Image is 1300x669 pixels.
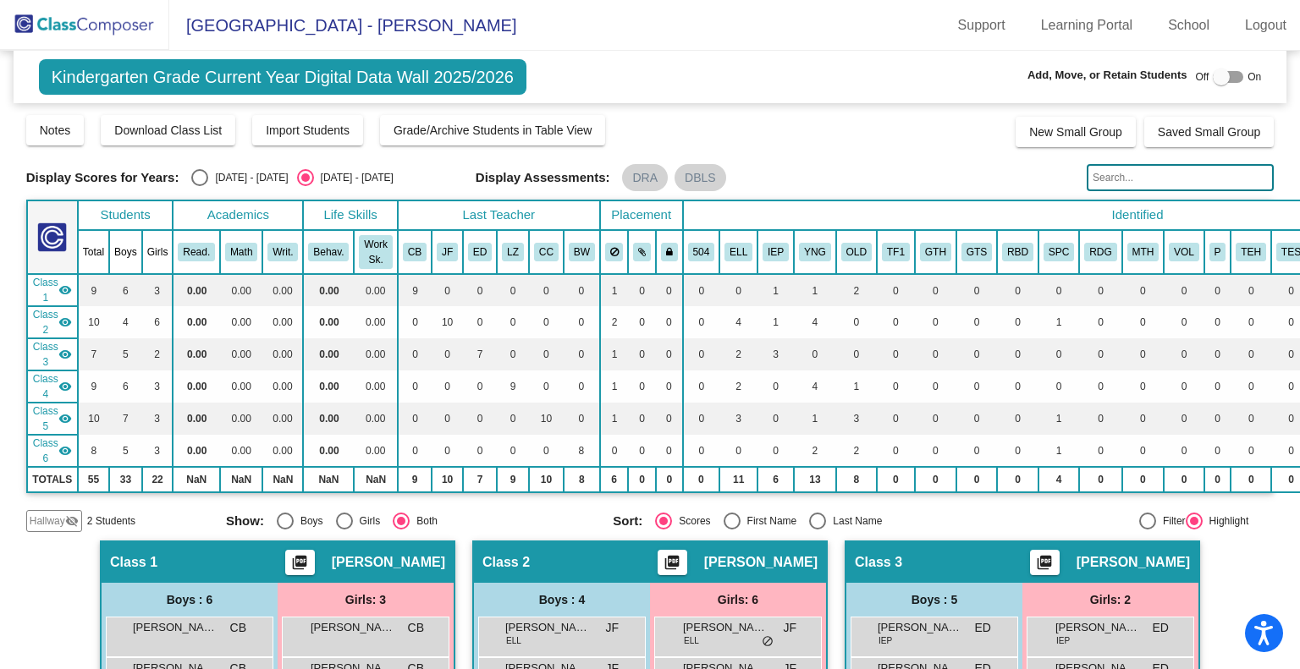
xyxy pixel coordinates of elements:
[463,230,497,274] th: Ellie Duda
[569,243,595,261] button: BW
[628,370,656,403] td: 0
[529,274,564,306] td: 0
[836,435,877,467] td: 2
[956,338,997,370] td: 0
[877,435,915,467] td: 0
[1079,403,1121,435] td: 0
[380,115,606,145] button: Grade/Archive Students in Table View
[915,338,956,370] td: 0
[956,274,997,306] td: 0
[763,243,789,261] button: IEP
[794,274,836,306] td: 1
[656,403,683,435] td: 0
[799,243,831,261] button: YNG
[173,370,220,403] td: 0.00
[109,338,142,370] td: 5
[1127,243,1160,261] button: MTH
[997,338,1038,370] td: 0
[173,403,220,435] td: 0.00
[956,230,997,274] th: G/T in STEM
[142,370,174,403] td: 3
[1231,230,1271,274] th: Talent Explorer Humanities
[27,435,78,467] td: Brandi Watson - No Class Name
[719,274,757,306] td: 0
[78,435,109,467] td: 8
[476,170,610,185] span: Display Assessments:
[354,306,397,338] td: 0.00
[1231,370,1271,403] td: 0
[836,274,877,306] td: 2
[683,370,720,403] td: 0
[1122,338,1165,370] td: 0
[529,306,564,338] td: 0
[1087,164,1274,191] input: Search...
[1204,306,1231,338] td: 0
[220,403,262,435] td: 0.00
[114,123,222,137] span: Download Class List
[109,370,142,403] td: 6
[719,403,757,435] td: 3
[262,403,303,435] td: 0.00
[1044,243,1074,261] button: SPC
[836,306,877,338] td: 0
[26,115,85,145] button: Notes
[683,403,720,435] td: 0
[101,115,235,145] button: Download Class List
[394,123,592,137] span: Grade/Archive Students in Table View
[398,274,432,306] td: 9
[252,115,363,145] button: Import Students
[794,306,836,338] td: 4
[1231,12,1300,39] a: Logout
[58,412,72,425] mat-icon: visibility
[289,554,310,578] mat-icon: picture_as_pdf
[354,274,397,306] td: 0.00
[564,274,600,306] td: 0
[1164,274,1204,306] td: 0
[719,230,757,274] th: English Language Learner
[463,274,497,306] td: 0
[920,243,951,261] button: GTH
[1231,403,1271,435] td: 0
[432,338,463,370] td: 0
[1248,69,1261,85] span: On
[78,230,109,274] th: Total
[1204,370,1231,403] td: 0
[220,435,262,467] td: 0.00
[262,370,303,403] td: 0.00
[564,338,600,370] td: 0
[266,123,350,137] span: Import Students
[173,435,220,467] td: 0.00
[191,169,393,186] mat-radio-group: Select an option
[432,403,463,435] td: 0
[1231,274,1271,306] td: 0
[142,403,174,435] td: 3
[1029,125,1122,139] span: New Small Group
[600,200,683,230] th: Placement
[27,338,78,370] td: Ellie Duda - No Class Name
[564,370,600,403] td: 0
[529,435,564,467] td: 0
[529,370,564,403] td: 0
[794,435,836,467] td: 2
[178,243,215,261] button: Read.
[398,435,432,467] td: 0
[109,435,142,467] td: 5
[1164,230,1204,274] th: Good Parent Volunteer
[1122,370,1165,403] td: 0
[757,230,794,274] th: Individualized Education Plan
[27,306,78,338] td: Joanna Fairbrother - No Class Name
[600,338,629,370] td: 1
[109,274,142,306] td: 6
[600,403,629,435] td: 1
[58,315,72,329] mat-icon: visibility
[468,243,492,261] button: ED
[1164,403,1204,435] td: 0
[836,230,877,274] th: Older for Grade Level
[1158,125,1260,139] span: Saved Small Group
[173,274,220,306] td: 0.00
[58,283,72,297] mat-icon: visibility
[1016,117,1136,147] button: New Small Group
[1231,306,1271,338] td: 0
[33,339,58,370] span: Class 3
[497,370,529,403] td: 9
